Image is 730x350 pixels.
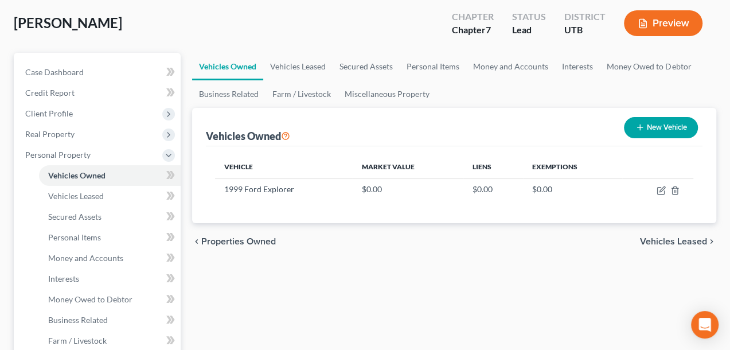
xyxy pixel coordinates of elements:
[266,80,338,108] a: Farm / Livestock
[523,178,622,200] td: $0.00
[25,129,75,139] span: Real Property
[48,170,106,180] span: Vehicles Owned
[39,269,181,289] a: Interests
[39,248,181,269] a: Money and Accounts
[192,80,266,108] a: Business Related
[452,24,494,37] div: Chapter
[466,53,555,80] a: Money and Accounts
[192,237,276,246] button: chevron_left Properties Owned
[48,294,132,304] span: Money Owed to Debtor
[215,178,353,200] td: 1999 Ford Explorer
[486,24,491,35] span: 7
[555,53,600,80] a: Interests
[600,53,698,80] a: Money Owed to Debtor
[16,83,181,103] a: Credit Report
[48,212,102,221] span: Secured Assets
[206,129,290,143] div: Vehicles Owned
[192,53,263,80] a: Vehicles Owned
[353,178,463,200] td: $0.00
[400,53,466,80] a: Personal Items
[25,88,75,98] span: Credit Report
[338,80,436,108] a: Miscellaneous Property
[16,62,181,83] a: Case Dashboard
[14,14,122,31] span: [PERSON_NAME]
[353,155,463,178] th: Market Value
[39,289,181,310] a: Money Owed to Debtor
[263,53,333,80] a: Vehicles Leased
[523,155,622,178] th: Exemptions
[452,10,494,24] div: Chapter
[640,237,716,246] button: Vehicles Leased chevron_right
[333,53,400,80] a: Secured Assets
[640,237,707,246] span: Vehicles Leased
[48,253,123,263] span: Money and Accounts
[624,117,698,138] button: New Vehicle
[48,336,107,345] span: Farm / Livestock
[39,207,181,227] a: Secured Assets
[691,311,719,339] div: Open Intercom Messenger
[25,67,84,77] span: Case Dashboard
[624,10,702,36] button: Preview
[512,10,546,24] div: Status
[48,232,101,242] span: Personal Items
[48,315,108,325] span: Business Related
[707,237,716,246] i: chevron_right
[48,191,104,201] span: Vehicles Leased
[39,186,181,207] a: Vehicles Leased
[463,178,523,200] td: $0.00
[564,10,606,24] div: District
[512,24,546,37] div: Lead
[48,274,79,283] span: Interests
[192,237,201,246] i: chevron_left
[564,24,606,37] div: UTB
[215,155,353,178] th: Vehicle
[39,165,181,186] a: Vehicles Owned
[25,150,91,160] span: Personal Property
[39,310,181,330] a: Business Related
[463,155,523,178] th: Liens
[201,237,276,246] span: Properties Owned
[39,227,181,248] a: Personal Items
[25,108,73,118] span: Client Profile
